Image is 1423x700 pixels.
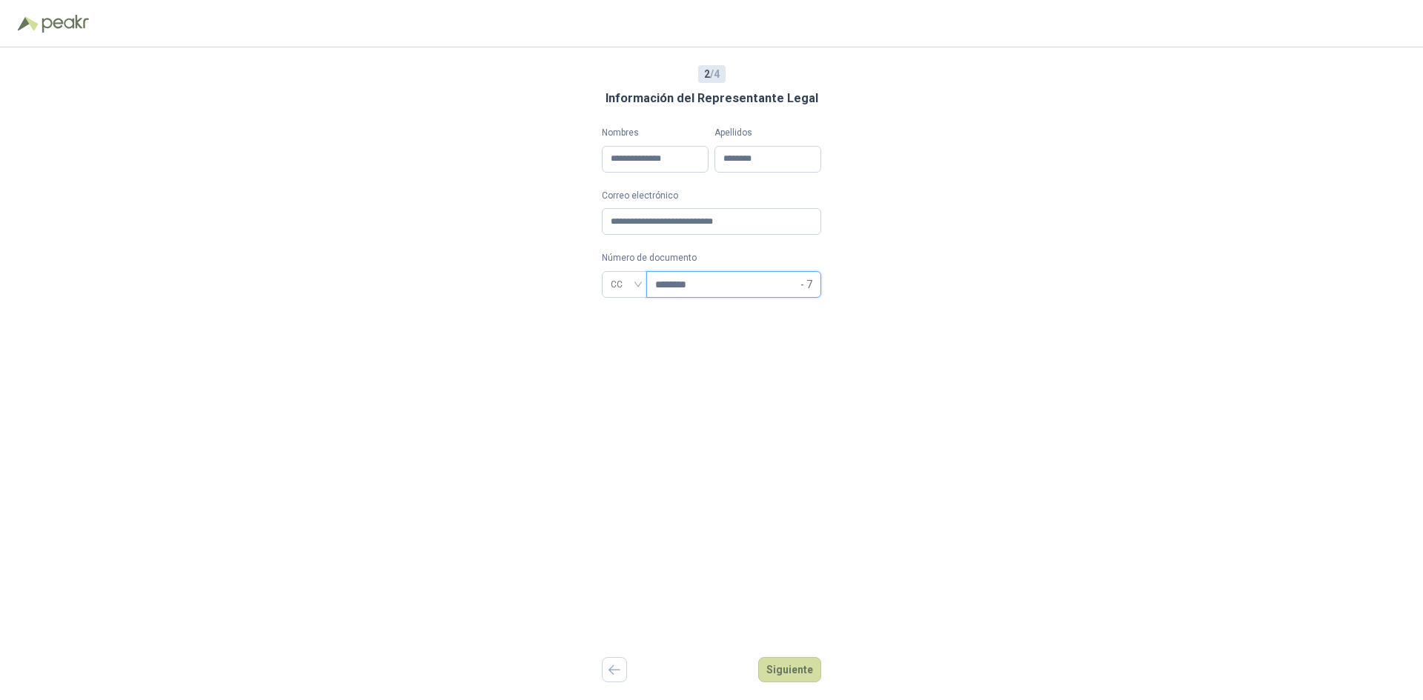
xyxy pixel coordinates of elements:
img: Logo [18,16,39,31]
label: Nombres [602,126,709,140]
span: / 4 [704,66,720,82]
label: Apellidos [714,126,821,140]
span: - 7 [800,272,812,297]
b: 2 [704,68,710,80]
h3: Información del Representante Legal [606,89,818,108]
span: CC [611,273,638,296]
label: Correo electrónico [602,189,821,203]
img: Peakr [42,15,89,33]
button: Siguiente [758,657,821,682]
p: Número de documento [602,251,821,265]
